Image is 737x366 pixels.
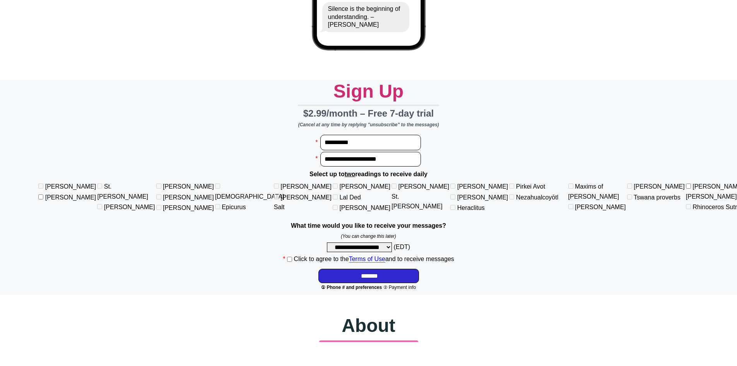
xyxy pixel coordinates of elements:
[634,194,681,201] label: Tswana proverbs
[222,204,246,210] label: Epicurus
[568,183,619,200] label: Maxims of [PERSON_NAME]
[457,194,508,201] label: [PERSON_NAME]
[341,234,396,239] em: (You can change this later)
[163,183,214,190] label: [PERSON_NAME]
[322,2,409,32] div: Silence is the beginning of understanding. –[PERSON_NAME]
[163,194,214,201] label: [PERSON_NAME]
[342,315,395,336] span: About
[163,204,214,211] label: [PERSON_NAME]
[310,171,427,177] strong: Select up to readings to receive daily
[97,183,148,200] label: St. [PERSON_NAME]
[45,194,96,201] label: [PERSON_NAME]
[516,183,545,190] label: Pirkei Avot
[516,194,558,201] label: Nezahualcoyōtl
[45,183,96,190] label: [PERSON_NAME]
[215,193,284,200] label: [DEMOGRAPHIC_DATA]
[393,244,410,250] span: (EDT)
[457,204,485,211] label: Heraclitus
[392,183,449,210] label: [PERSON_NAME] St. [PERSON_NAME]
[321,285,382,290] span: ① Phone # and preferences
[294,256,454,263] label: Click to agree to the and to receive messages
[349,256,385,263] a: Terms of Use
[383,285,416,290] span: ② Payment info
[280,183,332,190] label: [PERSON_NAME]
[575,204,626,210] label: [PERSON_NAME]
[345,171,356,177] u: two
[291,222,446,229] strong: What time would you like to receive your messages?
[298,122,439,127] i: (Cancel at any time by replying "unsubscribe" to the messages)
[339,204,390,211] label: [PERSON_NAME]
[298,105,439,121] div: $2.99/month – Free 7-day trial
[634,183,685,190] label: [PERSON_NAME]
[457,183,508,190] label: [PERSON_NAME]
[333,81,404,101] span: Sign Up
[339,194,361,201] label: Lal Ded
[339,183,390,190] label: [PERSON_NAME]
[274,194,332,211] label: [PERSON_NAME] Salt
[104,204,155,210] label: [PERSON_NAME]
